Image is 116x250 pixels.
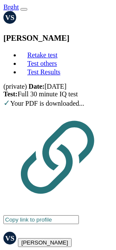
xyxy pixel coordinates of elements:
[3,100,84,107] span: Your PDF is downloaded...
[3,83,113,98] div: (private)
[29,83,44,90] b: Date:
[3,98,10,107] span: ✓
[3,3,19,11] a: Brght
[20,51,58,59] a: Retake test
[3,90,113,98] div: Full 30 minute IQ test
[20,60,57,67] a: Test others
[3,34,113,43] h3: [PERSON_NAME]
[3,90,17,98] b: Test:
[20,68,61,76] a: Test Results
[27,83,67,90] time: [DATE]
[5,14,14,22] text: VS
[20,8,27,11] button: Toggle navigation
[5,234,14,242] text: VS
[18,238,72,247] button: [PERSON_NAME]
